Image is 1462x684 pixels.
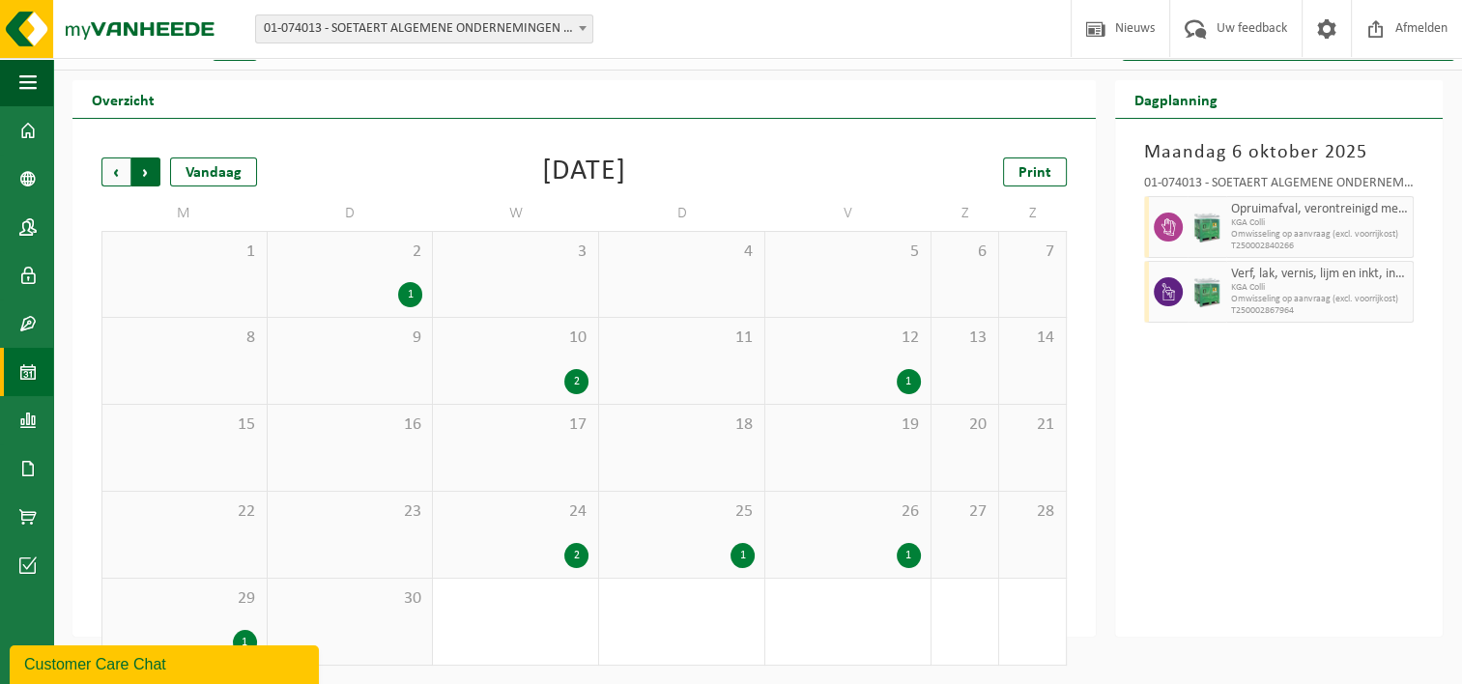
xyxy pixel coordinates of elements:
span: T250002840266 [1231,241,1409,252]
span: 24 [443,501,588,523]
h2: Overzicht [72,80,174,118]
span: T250002867964 [1231,305,1409,317]
span: 10 [443,328,588,349]
span: 11 [609,328,755,349]
span: Print [1018,165,1051,181]
span: KGA Colli [1231,282,1409,294]
td: Z [999,196,1067,231]
img: PB-HB-1400-HPE-GN-11 [1192,276,1221,308]
span: 16 [277,414,423,436]
td: W [433,196,599,231]
span: 25 [609,501,755,523]
td: Z [932,196,999,231]
span: 19 [775,414,921,436]
span: 8 [112,328,257,349]
span: 01-074013 - SOETAERT ALGEMENE ONDERNEMINGEN - OOSTENDE [255,14,593,43]
span: 9 [277,328,423,349]
span: 30 [277,588,423,610]
span: Vorige [101,157,130,186]
td: V [765,196,932,231]
span: 3 [443,242,588,263]
h2: Dagplanning [1115,80,1237,118]
span: 4 [609,242,755,263]
span: 28 [1009,501,1056,523]
span: 27 [941,501,989,523]
div: 1 [731,543,755,568]
div: 1 [897,369,921,394]
td: D [268,196,434,231]
span: Omwisseling op aanvraag (excl. voorrijkost) [1231,229,1409,241]
span: Verf, lak, vernis, lijm en inkt, industrieel in kleinverpakking [1231,267,1409,282]
span: 22 [112,501,257,523]
span: 15 [112,414,257,436]
span: 6 [941,242,989,263]
span: 18 [609,414,755,436]
span: 12 [775,328,921,349]
span: Volgende [131,157,160,186]
span: Opruimafval, verontreinigd met olie [1231,202,1409,217]
iframe: chat widget [10,641,323,684]
span: 23 [277,501,423,523]
span: 5 [775,242,921,263]
span: 7 [1009,242,1056,263]
span: 13 [941,328,989,349]
span: Omwisseling op aanvraag (excl. voorrijkost) [1231,294,1409,305]
img: PB-HB-1400-HPE-GN-11 [1192,212,1221,243]
div: 1 [398,282,422,307]
span: 01-074013 - SOETAERT ALGEMENE ONDERNEMINGEN - OOSTENDE [256,15,592,43]
div: 2 [564,543,588,568]
div: 1 [897,543,921,568]
span: 21 [1009,414,1056,436]
span: 26 [775,501,921,523]
span: KGA Colli [1231,217,1409,229]
td: D [599,196,765,231]
span: 2 [277,242,423,263]
a: Print [1003,157,1067,186]
span: 29 [112,588,257,610]
span: 20 [941,414,989,436]
div: Vandaag [170,157,257,186]
td: M [101,196,268,231]
span: 1 [112,242,257,263]
div: [DATE] [542,157,626,186]
span: 14 [1009,328,1056,349]
div: 1 [233,630,257,655]
span: 17 [443,414,588,436]
h3: Maandag 6 oktober 2025 [1144,138,1415,167]
div: 2 [564,369,588,394]
div: 01-074013 - SOETAERT ALGEMENE ONDERNEMINGEN - [GEOGRAPHIC_DATA] [1144,177,1415,196]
